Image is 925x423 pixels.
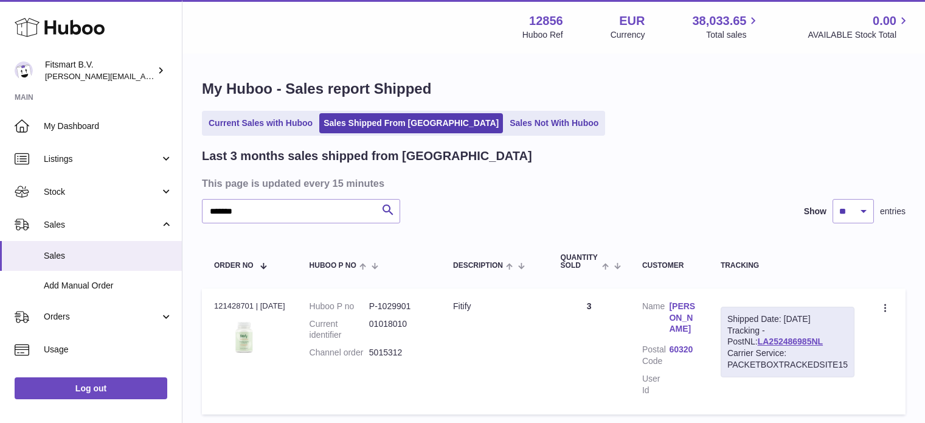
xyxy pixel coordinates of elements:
div: Tracking [721,262,854,270]
a: 60320 [669,344,696,355]
span: My Dashboard [44,121,173,132]
span: Quantity Sold [561,254,599,270]
dt: Name [642,301,669,338]
span: Total sales [706,29,760,41]
dd: 5015312 [369,347,429,358]
strong: EUR [619,13,645,29]
h2: Last 3 months sales shipped from [GEOGRAPHIC_DATA] [202,148,532,164]
label: Show [804,206,826,217]
strong: 12856 [529,13,563,29]
dt: Huboo P no [310,301,369,312]
span: Huboo P no [310,262,356,270]
div: Huboo Ref [522,29,563,41]
dt: Postal Code [642,344,669,367]
span: Usage [44,344,173,355]
span: Stock [44,186,160,198]
span: entries [880,206,906,217]
div: Fitify [453,301,536,312]
span: Description [453,262,503,270]
td: 3 [549,288,630,414]
a: 38,033.65 Total sales [692,13,760,41]
span: 38,033.65 [692,13,746,29]
div: Currency [611,29,645,41]
a: 0.00 AVAILABLE Stock Total [808,13,910,41]
span: Sales [44,250,173,262]
span: Orders [44,311,160,323]
dd: P-1029901 [369,301,429,312]
a: Log out [15,377,167,399]
span: [PERSON_NAME][EMAIL_ADDRESS][DOMAIN_NAME] [45,71,244,81]
span: Sales [44,219,160,231]
dt: Channel order [310,347,369,358]
dt: User Id [642,373,669,396]
dt: Current identifier [310,318,369,341]
div: Fitsmart B.V. [45,59,154,82]
a: Current Sales with Huboo [204,113,317,133]
img: jonathan@leaderoo.com [15,61,33,80]
img: 128561739542540.png [214,315,275,358]
div: 121428701 | [DATE] [214,301,285,312]
div: Customer [642,262,696,270]
span: Order No [214,262,254,270]
a: Sales Shipped From [GEOGRAPHIC_DATA] [319,113,503,133]
span: 0.00 [873,13,896,29]
div: Carrier Service: PACKETBOXTRACKEDSITE15 [727,348,848,371]
span: Listings [44,153,160,165]
h1: My Huboo - Sales report Shipped [202,79,906,99]
span: AVAILABLE Stock Total [808,29,910,41]
div: Tracking - PostNL: [721,307,854,377]
div: Shipped Date: [DATE] [727,313,848,325]
span: Add Manual Order [44,280,173,292]
a: [PERSON_NAME] [669,301,696,335]
h3: This page is updated every 15 minutes [202,177,902,190]
a: LA252486985NL [758,337,823,346]
a: Sales Not With Huboo [505,113,603,133]
dd: 01018010 [369,318,429,341]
